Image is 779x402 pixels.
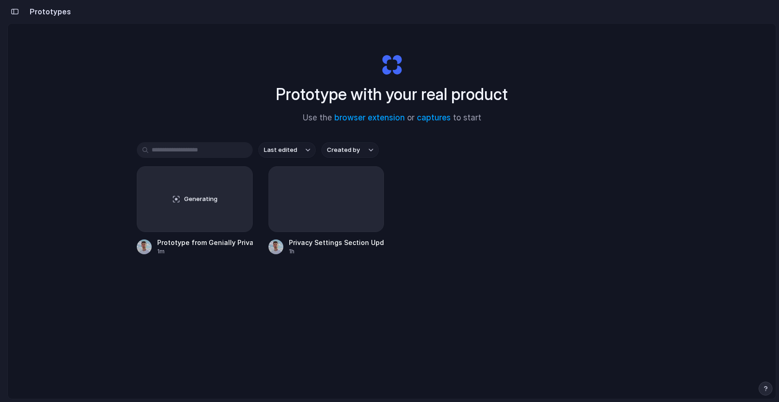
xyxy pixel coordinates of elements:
a: captures [417,113,451,122]
a: GeneratingPrototype from Genially Privacy Settings v21m [137,166,253,256]
div: Prototype from Genially Privacy Settings v2 [157,238,253,247]
a: Privacy Settings Section Update1h [268,166,384,256]
div: 1h [289,247,384,256]
span: Created by [327,145,360,155]
div: 1m [157,247,253,256]
span: Use the or to start [303,112,481,124]
h1: Prototype with your real product [276,82,508,107]
span: Generating [184,195,217,204]
div: Privacy Settings Section Update [289,238,384,247]
a: browser extension [334,113,405,122]
button: Last edited [258,142,316,158]
h2: Prototypes [26,6,71,17]
button: Created by [321,142,379,158]
span: Last edited [264,145,297,155]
